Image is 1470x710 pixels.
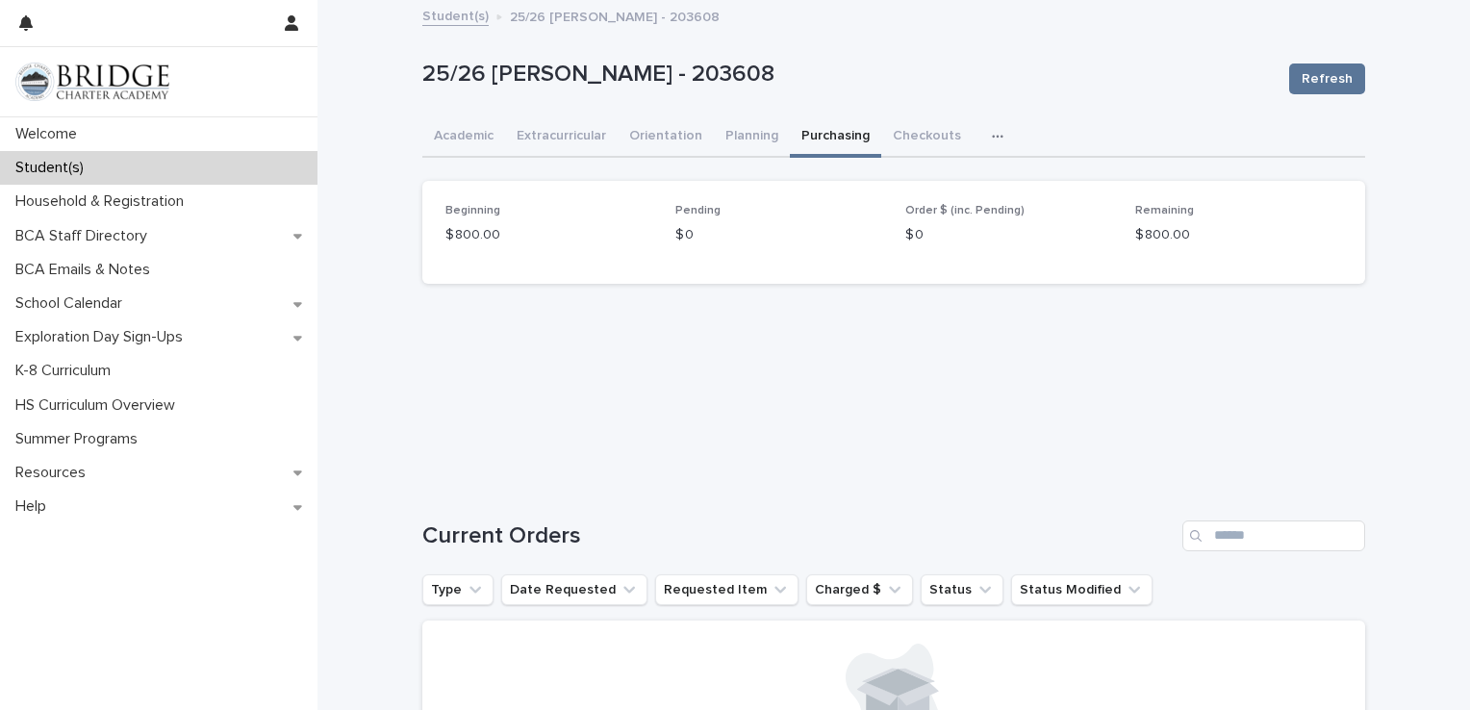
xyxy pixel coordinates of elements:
[1011,574,1153,605] button: Status Modified
[8,125,92,143] p: Welcome
[422,61,1274,89] p: 25/26 [PERSON_NAME] - 203608
[8,192,199,211] p: Household & Registration
[8,261,165,279] p: BCA Emails & Notes
[8,328,198,346] p: Exploration Day Sign-Ups
[501,574,647,605] button: Date Requested
[8,430,153,448] p: Summer Programs
[8,159,99,177] p: Student(s)
[1135,205,1194,216] span: Remaining
[790,117,881,158] button: Purchasing
[8,227,163,245] p: BCA Staff Directory
[8,464,101,482] p: Resources
[445,225,652,245] p: $ 800.00
[1289,63,1365,94] button: Refresh
[445,205,500,216] span: Beginning
[8,294,138,313] p: School Calendar
[8,396,190,415] p: HS Curriculum Overview
[505,117,618,158] button: Extracurricular
[921,574,1003,605] button: Status
[905,205,1025,216] span: Order $ (inc. Pending)
[8,362,126,380] p: K-8 Curriculum
[714,117,790,158] button: Planning
[675,225,882,245] p: $ 0
[618,117,714,158] button: Orientation
[422,117,505,158] button: Academic
[806,574,913,605] button: Charged $
[1182,520,1365,551] input: Search
[675,205,721,216] span: Pending
[1135,225,1342,245] p: $ 800.00
[15,63,169,101] img: V1C1m3IdTEidaUdm9Hs0
[1302,69,1353,89] span: Refresh
[905,225,1112,245] p: $ 0
[422,574,494,605] button: Type
[8,497,62,516] p: Help
[510,5,720,26] p: 25/26 [PERSON_NAME] - 203608
[422,4,489,26] a: Student(s)
[881,117,973,158] button: Checkouts
[655,574,798,605] button: Requested Item
[422,522,1175,550] h1: Current Orders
